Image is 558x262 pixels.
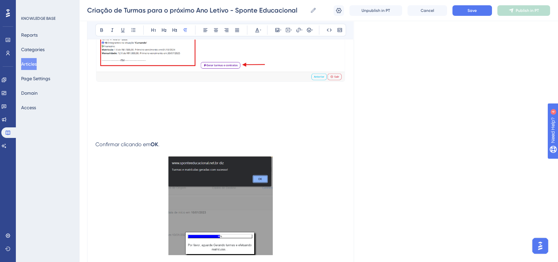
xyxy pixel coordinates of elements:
button: Save [452,5,492,16]
button: Publish in PT [497,5,550,16]
div: KNOWLEDGE BASE [21,16,55,21]
span: Unpublish in PT [362,8,390,13]
span: Confirmar clicando em [95,141,151,147]
iframe: UserGuiding AI Assistant Launcher [530,236,550,256]
button: Articles [21,58,37,70]
span: Cancel [421,8,434,13]
button: Cancel [407,5,447,16]
button: Unpublish in PT [349,5,402,16]
div: 4 [46,3,48,9]
button: Access [21,102,36,114]
button: Domain [21,87,38,99]
strong: OK [151,141,158,147]
span: . [158,141,159,147]
button: Page Settings [21,73,50,84]
span: Publish in PT [516,8,539,13]
input: Article Name [87,6,307,15]
button: Categories [21,44,45,55]
span: Need Help? [16,2,41,10]
span: Save [468,8,477,13]
button: Reports [21,29,38,41]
